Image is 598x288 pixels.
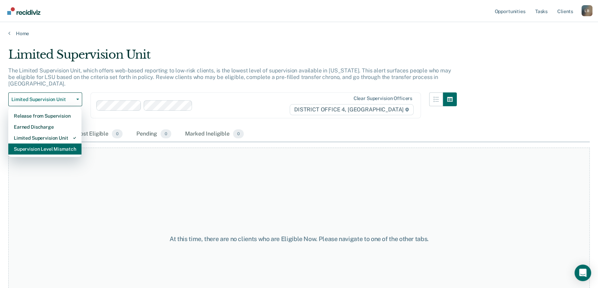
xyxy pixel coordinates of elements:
div: At this time, there are no clients who are Eligible Now. Please navigate to one of the other tabs. [154,235,444,243]
button: Profile dropdown button [581,5,592,16]
div: Pending0 [135,127,173,142]
div: Limited Supervision Unit [8,48,457,67]
p: The Limited Supervision Unit, which offers web-based reporting to low-risk clients, is the lowest... [8,67,451,87]
div: L B [581,5,592,16]
button: Limited Supervision Unit [8,92,82,106]
span: 0 [112,129,123,138]
span: 0 [161,129,171,138]
span: DISTRICT OFFICE 4, [GEOGRAPHIC_DATA] [290,104,414,115]
div: Almost Eligible0 [68,127,124,142]
a: Home [8,30,590,37]
span: 0 [233,129,244,138]
div: Open Intercom Messenger [575,265,591,281]
div: Marked Ineligible0 [184,127,245,142]
div: Clear supervision officers [354,96,412,101]
span: Limited Supervision Unit [11,97,74,102]
div: Release from Supervision [14,110,76,121]
img: Recidiviz [7,7,40,15]
div: Limited Supervision Unit [14,132,76,143]
div: Earned Discharge [14,121,76,132]
div: Supervision Level Mismatch [14,143,76,155]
